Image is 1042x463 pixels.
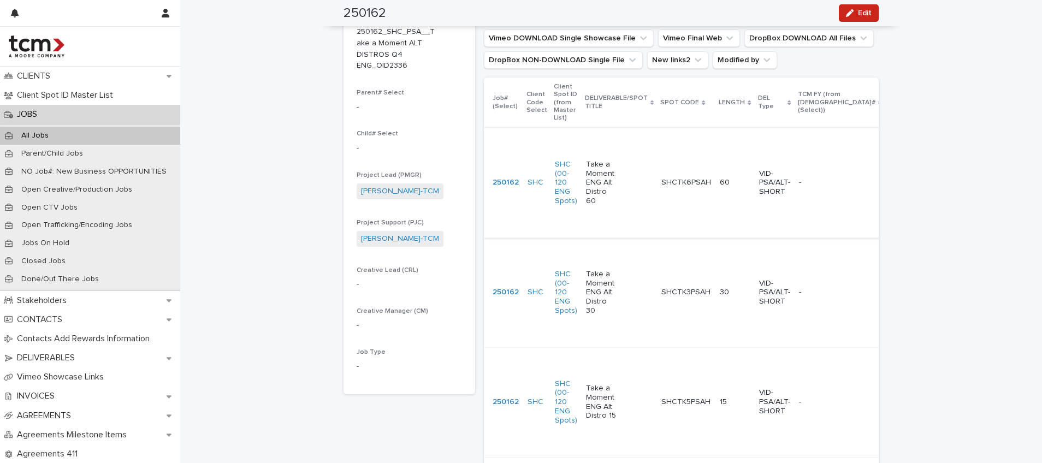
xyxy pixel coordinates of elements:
[357,219,424,226] span: Project Support (PJC)
[13,71,59,81] p: CLIENTS
[13,167,175,176] p: NO Job#: New Business OPPORTUNITIES
[585,92,648,112] p: DELIVERABLE/SPOT TITLE
[13,203,86,212] p: Open CTV Jobs
[759,279,790,306] p: VID-PSA/ALT-SHORT
[357,130,398,137] span: Child# Select
[799,288,831,297] p: -
[493,397,519,407] a: 250162
[554,81,578,124] p: Client Spot ID (from Master List)
[357,308,428,314] span: Creative Manager (CM)
[720,178,750,187] p: 60
[13,185,141,194] p: Open Creative/Production Jobs
[357,320,462,331] p: -
[661,395,713,407] p: SHCTK5PSAH
[13,411,80,421] p: AGREEMENTS
[357,26,436,72] p: 250162_SHC_PSA__Take a Moment ALT DISTROS Q4 ENG_OID2336
[13,449,86,459] p: Agreements 411
[744,29,874,47] button: DropBox DOWNLOAD All Files
[357,102,462,113] p: -
[660,97,699,109] p: SPOT CODE
[528,178,543,187] a: SHC
[13,334,158,344] p: Contacts Add Rewards Information
[9,35,64,57] img: 4hMmSqQkux38exxPVZHQ
[361,186,439,197] a: [PERSON_NAME]-TCM
[720,397,750,407] p: 15
[555,160,577,206] a: SHC (00-120 ENG Spots)
[13,430,135,440] p: Agreements Milestone Items
[13,314,71,325] p: CONTACTS
[13,391,63,401] p: INVOICES
[858,9,872,17] span: Edit
[13,90,122,100] p: Client Spot ID Master List
[13,109,46,120] p: JOBS
[555,270,577,316] a: SHC (00-120 ENG Spots)
[357,172,422,179] span: Project Lead (PMGR)
[713,51,777,69] button: Modified by
[798,88,875,116] p: TCM FY (from [DEMOGRAPHIC_DATA]# (Select))
[720,288,750,297] p: 30
[555,379,577,425] a: SHC (00-120 ENG Spots)
[13,257,74,266] p: Closed Jobs
[357,278,462,290] p: -
[661,286,713,297] p: SHCTK3PSAH
[493,288,519,297] a: 250162
[13,295,75,306] p: Stakeholders
[13,149,92,158] p: Parent/Child Jobs
[759,169,790,197] p: VID-PSA/ALT-SHORT
[759,388,790,415] p: VID-PSA/ALT-SHORT
[13,239,78,248] p: Jobs On Hold
[799,178,831,187] p: -
[13,372,113,382] p: Vimeo Showcase Links
[839,4,879,22] button: Edit
[484,29,654,47] button: Vimeo DOWNLOAD Single Showcase File
[586,160,618,206] p: Take a Moment ENG Alt Distro 60
[528,397,543,407] a: SHC
[357,267,418,274] span: Creative Lead (CRL)
[13,131,57,140] p: All Jobs
[357,349,386,355] span: Job Type
[361,233,439,245] a: [PERSON_NAME]-TCM
[13,221,141,230] p: Open Trafficking/Encoding Jobs
[661,176,713,187] p: SHCTK6PSAH
[344,5,386,21] h2: 250162
[357,361,462,372] p: -
[658,29,740,47] button: Vimeo Final Web
[526,88,547,116] p: Client Code Select
[586,384,618,420] p: Take a Moment ENG Alt Distro 15
[493,178,519,187] a: 250162
[493,92,520,112] p: Job# (Select)
[528,288,543,297] a: SHC
[484,51,643,69] button: DropBox NON-DOWNLOAD Single File
[13,275,108,284] p: Done/Out There Jobs
[647,51,708,69] button: New links2
[719,97,745,109] p: LENGTH
[758,92,785,112] p: DEL Type
[357,143,462,154] p: -
[586,270,618,316] p: Take a Moment ENG Alt Distro 30
[13,353,84,363] p: DELIVERABLES
[357,90,404,96] span: Parent# Select
[799,397,831,407] p: -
